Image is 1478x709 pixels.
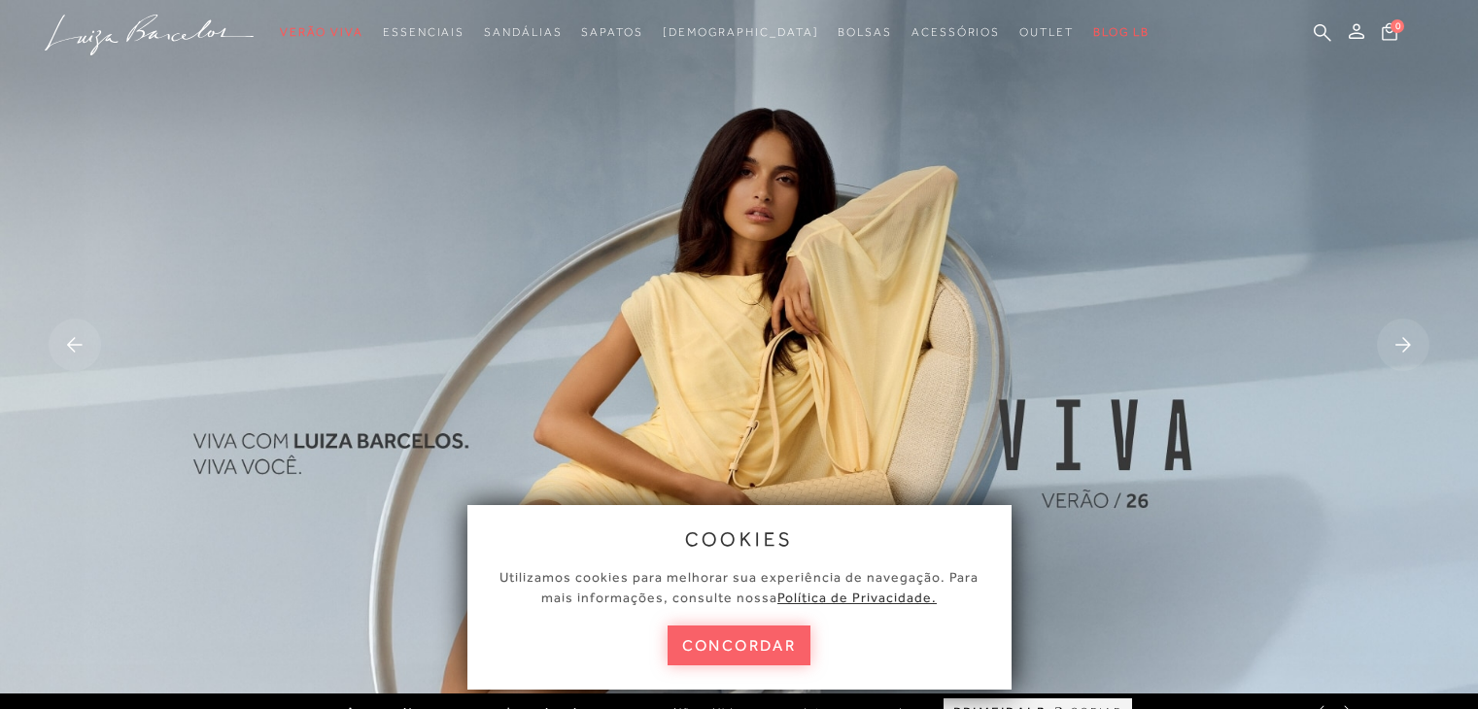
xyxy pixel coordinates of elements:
a: noSubCategoriesText [911,15,1000,51]
a: noSubCategoriesText [484,15,562,51]
span: Sapatos [581,25,642,39]
a: noSubCategoriesText [663,15,819,51]
a: noSubCategoriesText [581,15,642,51]
span: [DEMOGRAPHIC_DATA] [663,25,819,39]
span: Bolsas [838,25,892,39]
span: Acessórios [911,25,1000,39]
a: noSubCategoriesText [1019,15,1074,51]
a: Política de Privacidade. [777,590,937,605]
span: Utilizamos cookies para melhorar sua experiência de navegação. Para mais informações, consulte nossa [499,569,979,605]
a: BLOG LB [1093,15,1150,51]
span: Outlet [1019,25,1074,39]
span: BLOG LB [1093,25,1150,39]
span: Verão Viva [280,25,363,39]
a: noSubCategoriesText [280,15,363,51]
span: Essenciais [383,25,464,39]
span: 0 [1391,19,1404,33]
a: noSubCategoriesText [838,15,892,51]
button: concordar [668,625,811,665]
button: 0 [1376,21,1403,48]
a: noSubCategoriesText [383,15,464,51]
span: cookies [685,528,794,550]
span: Sandálias [484,25,562,39]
